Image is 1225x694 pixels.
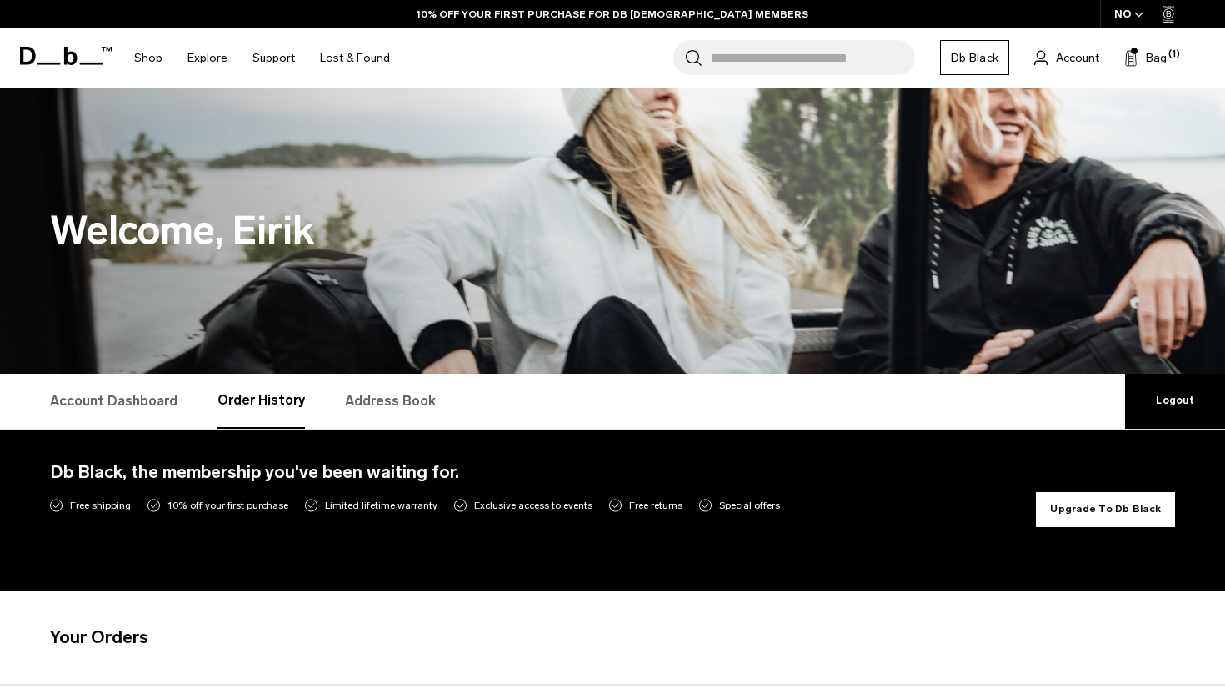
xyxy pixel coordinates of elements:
[1125,374,1225,429] a: Logout
[1034,48,1099,68] a: Account
[474,498,592,513] span: Exclusive access to events
[629,498,682,513] span: Free returns
[134,28,162,88] a: Shop
[122,28,402,88] nav: Main Navigation
[320,28,390,88] a: Lost & Found
[70,498,131,513] span: Free shipping
[325,498,437,513] span: Limited lifetime warranty
[50,201,1175,260] h1: Welcome, Eirik
[345,374,436,429] a: Address Book
[1146,49,1167,67] span: Bag
[417,7,808,22] a: 10% OFF YOUR FIRST PURCHASE FOR DB [DEMOGRAPHIC_DATA] MEMBERS
[1056,49,1099,67] span: Account
[252,28,295,88] a: Support
[1036,492,1175,527] button: Upgrade To Db Black
[217,374,305,429] a: Order History
[187,28,227,88] a: Explore
[940,40,1009,75] a: Db Black
[719,498,780,513] span: Special offers
[50,624,1175,651] h4: Your Orders
[50,459,1036,485] h4: Db Black, the membership you've been waiting for.
[1124,48,1167,68] button: Bag (1)
[1168,48,1180,62] span: (1)
[50,374,177,429] a: Account Dashboard
[167,498,288,513] span: 10% off your first purchase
